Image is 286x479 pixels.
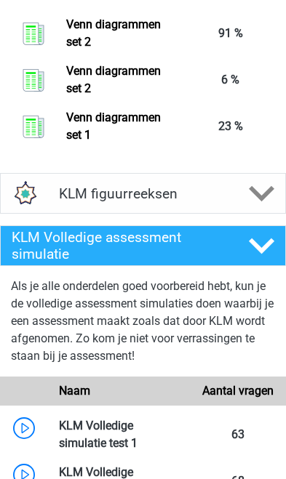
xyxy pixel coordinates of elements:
[11,173,275,214] a: figuurreeksen KLM figuurreeksen
[48,382,191,400] div: Naam
[66,17,161,49] a: Venn diagrammen set 2
[191,382,286,400] div: Aantal vragen
[11,225,275,266] a: KLM Volledige assessment simulatie
[66,110,161,142] a: Venn diagrammen set 1
[48,417,191,452] div: KLM Volledige simulatie test 1
[66,64,161,95] a: Venn diagrammen set 2
[7,176,42,212] img: figuurreeksen
[12,229,227,262] h4: KLM Volledige assessment simulatie
[11,278,275,371] div: Als je alle onderdelen goed voorbereid hebt, kun je de volledige assessment simulaties doen waarb...
[59,185,227,202] h4: KLM figuurreeksen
